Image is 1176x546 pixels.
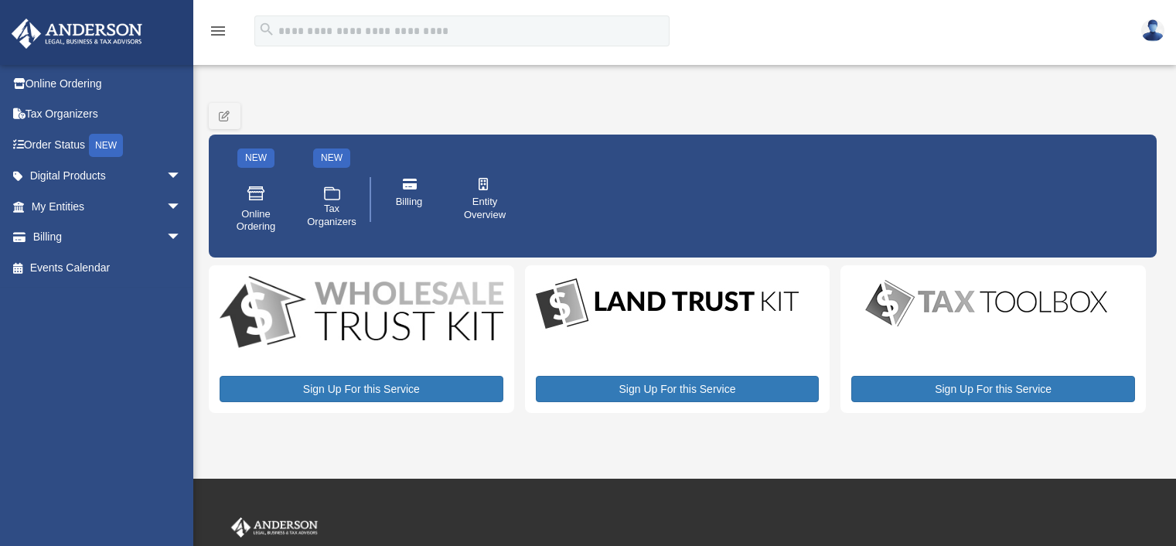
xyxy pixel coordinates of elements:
[166,161,197,193] span: arrow_drop_down
[237,148,274,168] div: NEW
[234,208,278,234] span: Online Ordering
[209,22,227,40] i: menu
[7,19,147,49] img: Anderson Advisors Platinum Portal
[11,68,205,99] a: Online Ordering
[11,161,197,192] a: Digital Productsarrow_drop_down
[536,276,799,333] img: LandTrust_lgo-1.jpg
[396,196,423,209] span: Billing
[209,27,227,40] a: menu
[299,173,364,244] a: Tax Organizers
[1141,19,1164,42] img: User Pic
[851,276,1122,330] img: taxtoolbox_new-1.webp
[89,134,123,157] div: NEW
[166,191,197,223] span: arrow_drop_down
[258,21,275,38] i: search
[228,517,321,537] img: Anderson Advisors Platinum Portal
[166,222,197,254] span: arrow_drop_down
[11,191,205,222] a: My Entitiesarrow_drop_down
[463,196,506,222] span: Entity Overview
[220,376,503,402] a: Sign Up For this Service
[307,203,356,229] span: Tax Organizers
[11,252,205,283] a: Events Calendar
[11,99,205,130] a: Tax Organizers
[313,148,350,168] div: NEW
[220,276,503,351] img: WS-Trust-Kit-lgo-1.jpg
[452,167,517,232] a: Entity Overview
[11,129,205,161] a: Order StatusNEW
[11,222,205,253] a: Billingarrow_drop_down
[536,376,820,402] a: Sign Up For this Service
[223,173,288,244] a: Online Ordering
[851,376,1135,402] a: Sign Up For this Service
[377,167,441,232] a: Billing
